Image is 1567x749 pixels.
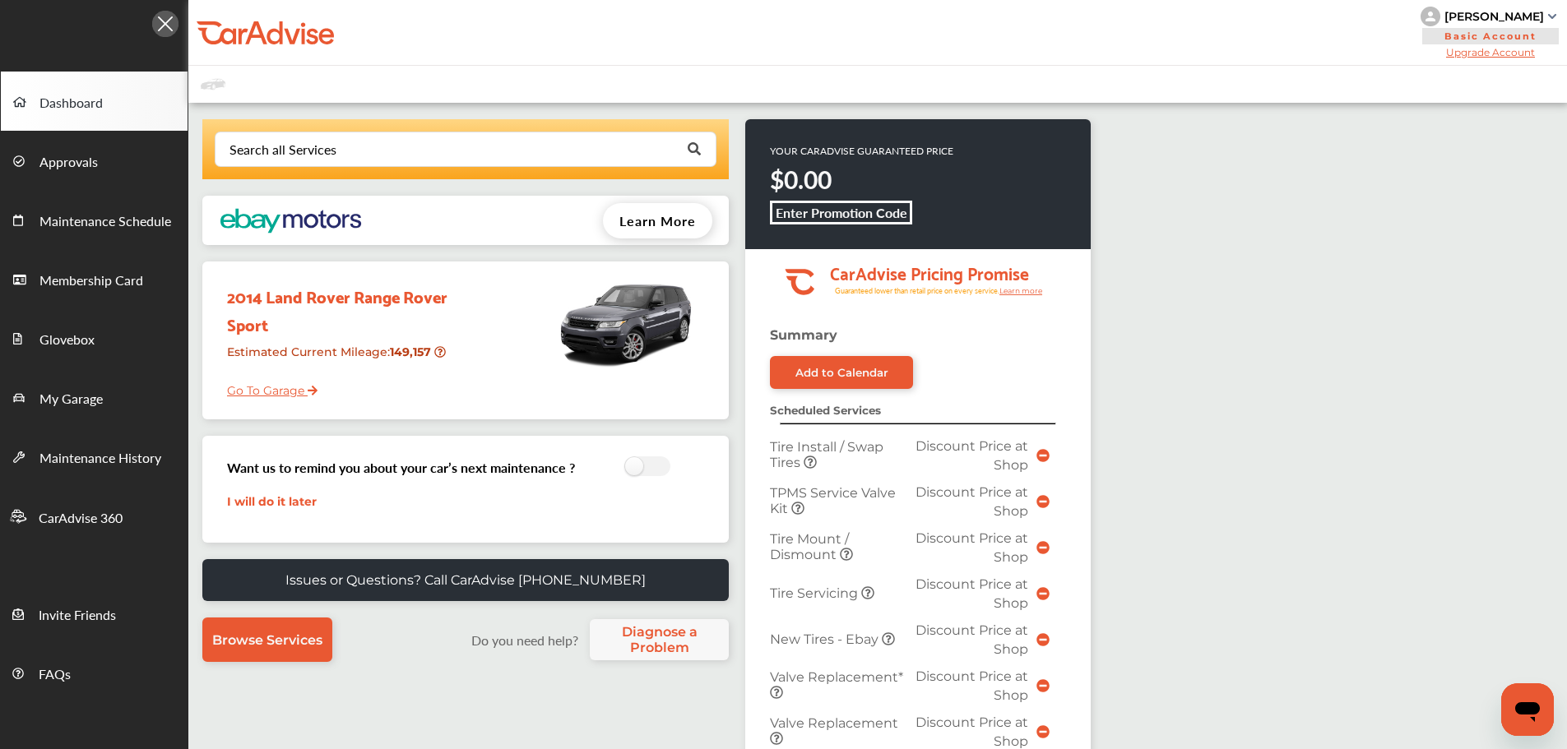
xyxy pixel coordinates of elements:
[916,668,1028,703] span: Discount Price at Shop
[212,632,322,648] span: Browse Services
[770,669,903,685] span: Valve Replacement*
[916,438,1028,473] span: Discount Price at Shop
[1421,46,1560,58] span: Upgrade Account
[1,308,188,368] a: Glovebox
[202,617,332,662] a: Browse Services
[1,368,188,427] a: My Garage
[770,439,883,470] span: Tire Install / Swap Tires
[39,664,71,686] span: FAQs
[1421,7,1440,26] img: knH8PDtVvWoAbQRylUukY18CTiRevjo20fAtgn5MLBQj4uumYvk2MzTtcAIzfGAtb1XOLVMAvhLuqoNAbL4reqehy0jehNKdM...
[463,631,586,650] label: Do you need help?
[227,458,575,477] h3: Want us to remind you about your car’s next maintenance ?
[152,11,178,37] img: Icon.5fd9dcc7.svg
[916,484,1028,519] span: Discount Price at Shop
[916,576,1028,611] span: Discount Price at Shop
[39,93,103,114] span: Dashboard
[202,559,729,601] a: Issues or Questions? Call CarAdvise [PHONE_NUMBER]
[770,715,898,731] span: Valve Replacement
[39,330,95,351] span: Glovebox
[770,356,913,389] a: Add to Calendar
[39,508,123,529] span: CarAdvise 360
[229,143,336,156] div: Search all Services
[1,249,188,308] a: Membership Card
[590,619,729,660] a: Diagnose a Problem
[1,427,188,486] a: Maintenance History
[1,72,188,131] a: Dashboard
[39,270,143,292] span: Membership Card
[770,404,881,417] strong: Scheduled Services
[770,327,837,343] strong: Summary
[1,190,188,249] a: Maintenance Schedule
[795,366,888,379] div: Add to Calendar
[770,631,882,647] span: New Tires - Ebay
[916,622,1028,657] span: Discount Price at Shop
[39,211,171,233] span: Maintenance Schedule
[285,572,646,588] p: Issues or Questions? Call CarAdvise [PHONE_NUMBER]
[1548,14,1556,19] img: sCxJUJ+qAmfqhQGDUl18vwLg4ZYJ6CxN7XmbOMBAAAAAElFTkSuQmCC
[215,371,318,402] a: Go To Garage
[770,531,849,562] span: Tire Mount / Dismount
[215,338,456,380] div: Estimated Current Mileage :
[556,270,696,377] img: mobile_9282_st0640_046.jpg
[770,585,861,601] span: Tire Servicing
[1,131,188,190] a: Approvals
[1501,683,1554,736] iframe: Button to launch messaging window
[999,286,1043,295] tspan: Learn more
[201,74,225,95] img: placeholder_car.fcab19be.svg
[1444,9,1544,24] div: [PERSON_NAME]
[916,714,1028,749] span: Discount Price at Shop
[830,257,1029,287] tspan: CarAdvise Pricing Promise
[770,144,953,158] p: YOUR CARADVISE GUARANTEED PRICE
[770,485,896,516] span: TPMS Service Valve Kit
[916,530,1028,565] span: Discount Price at Shop
[39,389,103,410] span: My Garage
[598,624,721,655] span: Diagnose a Problem
[1422,28,1559,44] span: Basic Account
[227,494,317,509] a: I will do it later
[215,270,456,338] div: 2014 Land Rover Range Rover Sport
[39,152,98,173] span: Approvals
[390,344,434,359] strong: 149,157
[619,211,696,230] span: Learn More
[770,162,832,196] strong: $0.00
[835,285,999,296] tspan: Guaranteed lower than retail price on every service.
[776,203,907,222] b: Enter Promotion Code
[39,605,116,626] span: Invite Friends
[39,448,161,469] span: Maintenance History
